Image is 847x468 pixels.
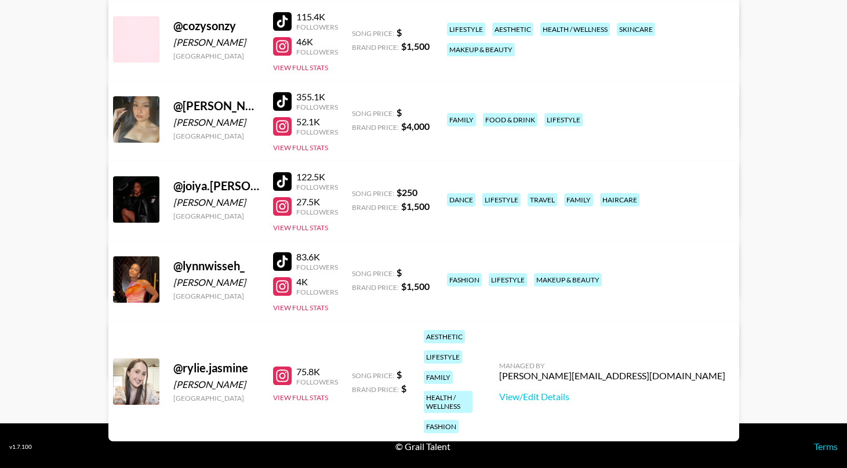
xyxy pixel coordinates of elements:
[447,113,476,126] div: family
[173,37,259,48] div: [PERSON_NAME]
[173,292,259,300] div: [GEOGRAPHIC_DATA]
[296,263,338,271] div: Followers
[482,193,521,206] div: lifestyle
[401,41,430,52] strong: $ 1,500
[352,189,394,198] span: Song Price:
[296,208,338,216] div: Followers
[534,273,602,286] div: makeup & beauty
[273,303,328,312] button: View Full Stats
[395,441,450,452] div: © Grail Talent
[296,36,338,48] div: 46K
[296,48,338,56] div: Followers
[173,361,259,375] div: @ rylie.jasmine
[173,117,259,128] div: [PERSON_NAME]
[447,193,475,206] div: dance
[173,379,259,390] div: [PERSON_NAME]
[489,273,527,286] div: lifestyle
[273,63,328,72] button: View Full Stats
[173,197,259,208] div: [PERSON_NAME]
[814,441,838,452] a: Terms
[424,350,462,364] div: lifestyle
[296,196,338,208] div: 27.5K
[447,23,485,36] div: lifestyle
[397,107,402,118] strong: $
[296,11,338,23] div: 115.4K
[424,371,453,384] div: family
[173,19,259,33] div: @ cozysonzy
[296,116,338,128] div: 52.1K
[173,277,259,288] div: [PERSON_NAME]
[352,43,399,52] span: Brand Price:
[296,103,338,111] div: Followers
[173,394,259,402] div: [GEOGRAPHIC_DATA]
[352,385,399,394] span: Brand Price:
[352,123,399,132] span: Brand Price:
[447,43,515,56] div: makeup & beauty
[544,113,583,126] div: lifestyle
[499,361,725,370] div: Managed By
[352,269,394,278] span: Song Price:
[352,109,394,118] span: Song Price:
[401,281,430,292] strong: $ 1,500
[273,143,328,152] button: View Full Stats
[600,193,639,206] div: haircare
[296,91,338,103] div: 355.1K
[296,23,338,31] div: Followers
[528,193,557,206] div: travel
[617,23,655,36] div: skincare
[173,132,259,140] div: [GEOGRAPHIC_DATA]
[424,330,465,343] div: aesthetic
[424,420,459,433] div: fashion
[296,251,338,263] div: 83.6K
[397,187,417,198] strong: $ 250
[296,378,338,386] div: Followers
[401,383,406,394] strong: $
[564,193,593,206] div: family
[296,366,338,378] div: 75.8K
[352,283,399,292] span: Brand Price:
[273,223,328,232] button: View Full Stats
[173,212,259,220] div: [GEOGRAPHIC_DATA]
[173,99,259,113] div: @ [PERSON_NAME].reynaaa
[397,27,402,38] strong: $
[9,443,32,451] div: v 1.7.100
[499,391,725,402] a: View/Edit Details
[173,179,259,193] div: @ joiya.[PERSON_NAME]
[173,259,259,273] div: @ lynnwisseh_
[296,288,338,296] div: Followers
[540,23,610,36] div: health / wellness
[492,23,533,36] div: aesthetic
[397,267,402,278] strong: $
[173,52,259,60] div: [GEOGRAPHIC_DATA]
[273,393,328,402] button: View Full Stats
[447,273,482,286] div: fashion
[401,121,430,132] strong: $ 4,000
[401,201,430,212] strong: $ 1,500
[352,371,394,380] span: Song Price:
[296,171,338,183] div: 122.5K
[296,276,338,288] div: 4K
[296,183,338,191] div: Followers
[499,370,725,382] div: [PERSON_NAME][EMAIL_ADDRESS][DOMAIN_NAME]
[296,128,338,136] div: Followers
[352,203,399,212] span: Brand Price:
[352,29,394,38] span: Song Price:
[397,369,402,380] strong: $
[483,113,537,126] div: food & drink
[424,391,472,413] div: health / wellness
